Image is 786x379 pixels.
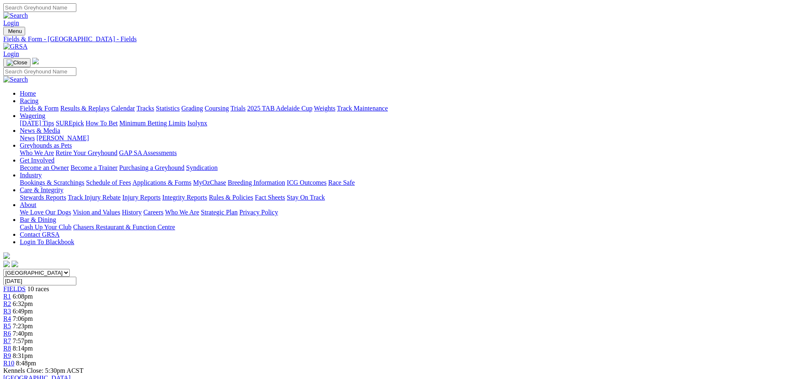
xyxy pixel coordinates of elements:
input: Search [3,3,76,12]
div: Wagering [20,120,783,127]
span: R1 [3,293,11,300]
a: How To Bet [86,120,118,127]
a: FIELDS [3,285,26,292]
a: Integrity Reports [162,194,207,201]
a: Isolynx [187,120,207,127]
a: R5 [3,323,11,330]
a: Strategic Plan [201,209,238,216]
a: Breeding Information [228,179,285,186]
a: Contact GRSA [20,231,59,238]
a: Care & Integrity [20,186,64,193]
a: R8 [3,345,11,352]
button: Toggle navigation [3,27,25,35]
a: Careers [143,209,163,216]
a: Bookings & Scratchings [20,179,84,186]
a: Weights [314,105,335,112]
div: Industry [20,179,783,186]
img: logo-grsa-white.png [32,58,39,64]
a: R2 [3,300,11,307]
a: Privacy Policy [239,209,278,216]
a: Who We Are [165,209,199,216]
a: Coursing [205,105,229,112]
a: Syndication [186,164,217,171]
a: Schedule of Fees [86,179,131,186]
a: R4 [3,315,11,322]
span: Kennels Close: 5:30pm ACST [3,367,83,374]
a: Become a Trainer [71,164,118,171]
a: Results & Replays [60,105,109,112]
a: Login To Blackbook [20,238,74,245]
a: Industry [20,172,42,179]
a: Racing [20,97,38,104]
a: Greyhounds as Pets [20,142,72,149]
span: 6:49pm [13,308,33,315]
span: 7:57pm [13,337,33,344]
a: ICG Outcomes [287,179,326,186]
a: R7 [3,337,11,344]
div: Care & Integrity [20,194,783,201]
a: R3 [3,308,11,315]
a: Trials [230,105,245,112]
span: 7:40pm [13,330,33,337]
a: Statistics [156,105,180,112]
a: History [122,209,142,216]
span: Menu [8,28,22,34]
a: 2025 TAB Adelaide Cup [247,105,312,112]
a: Race Safe [328,179,354,186]
a: Rules & Policies [209,194,253,201]
span: 10 races [27,285,49,292]
a: Cash Up Your Club [20,224,71,231]
a: Stewards Reports [20,194,66,201]
img: facebook.svg [3,261,10,267]
a: R10 [3,360,14,367]
a: Vision and Values [73,209,120,216]
a: We Love Our Dogs [20,209,71,216]
a: Fields & Form [20,105,59,112]
a: GAP SA Assessments [119,149,177,156]
a: Minimum Betting Limits [119,120,186,127]
img: GRSA [3,43,28,50]
a: Get Involved [20,157,54,164]
input: Select date [3,277,76,285]
a: Retire Your Greyhound [56,149,118,156]
span: R9 [3,352,11,359]
img: Search [3,12,28,19]
input: Search [3,67,76,76]
span: 8:31pm [13,352,33,359]
a: Fields & Form - [GEOGRAPHIC_DATA] - Fields [3,35,783,43]
a: Grading [182,105,203,112]
a: Login [3,50,19,57]
span: 7:06pm [13,315,33,322]
a: R6 [3,330,11,337]
span: 8:14pm [13,345,33,352]
img: logo-grsa-white.png [3,252,10,259]
a: Track Injury Rebate [68,194,120,201]
a: Chasers Restaurant & Function Centre [73,224,175,231]
span: 6:08pm [13,293,33,300]
button: Toggle navigation [3,58,31,67]
a: About [20,201,36,208]
img: twitter.svg [12,261,18,267]
a: Purchasing a Greyhound [119,164,184,171]
a: Home [20,90,36,97]
a: Track Maintenance [337,105,388,112]
a: Injury Reports [122,194,161,201]
a: News [20,134,35,141]
span: 8:48pm [16,360,36,367]
img: Close [7,59,27,66]
a: Fact Sheets [255,194,285,201]
div: Bar & Dining [20,224,783,231]
a: Become an Owner [20,164,69,171]
a: MyOzChase [193,179,226,186]
span: 6:32pm [13,300,33,307]
a: Applications & Forms [132,179,191,186]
